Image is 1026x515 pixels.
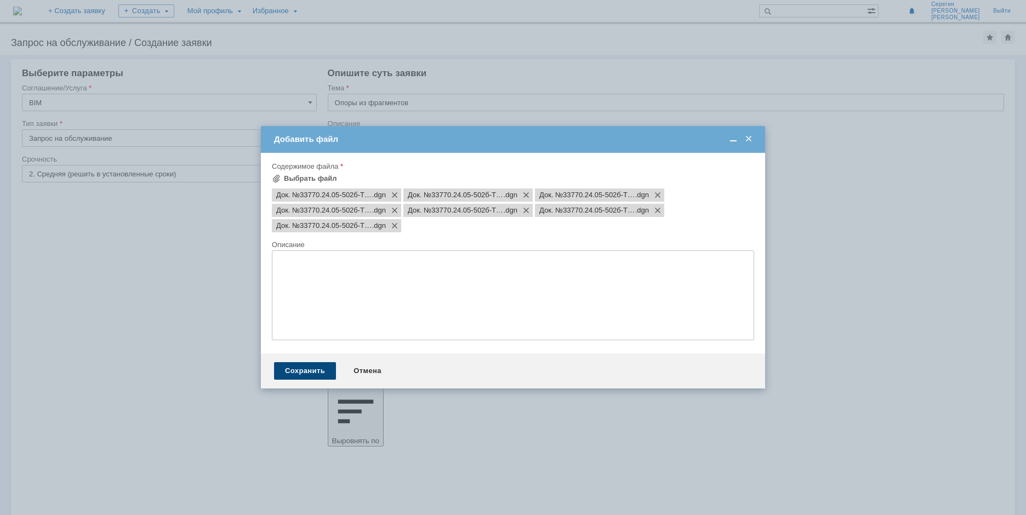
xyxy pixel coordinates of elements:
div: Для объекта 33770-УКЛ, прошу внести опоры из фрагментов для отрисовки их в модели и в изометричес... [4,4,160,31]
span: Док. №33770.24.05-502б-ТХ2_6.Н.002.dgn [504,191,517,199]
div: Содержимое файла [272,163,752,170]
div: Описание [272,241,752,248]
div: Добавить файл [274,134,754,144]
span: Док. №33770.24.05-502б-ТХ2_6.Н.005.dgn [408,206,504,215]
span: Док. №33770.24.05-502б-ТХ2_6.Н.004.dgn [276,206,372,215]
span: Свернуть (Ctrl + M) [728,134,739,144]
div: Выбрать файл [284,174,337,183]
span: Док. №33770.24.05-502б-ТХ2_6.Н.002.dgn [408,191,504,199]
span: Док. №33770.24.05-502б-ТХ2_6.Н.003.dgn [635,191,649,199]
span: Док. №33770.24.05-502б-ТХ2_6.Н.010.dgn [372,221,386,230]
span: Док. №33770.24.05-502б-ТХ2_6.Н.003.dgn [539,191,635,199]
span: Док. №33770.24.05-502б-ТХ2_6.Н.009.dgn [539,206,635,215]
span: Док. №33770.24.05-502б-ТХ2_6.Н.005.dgn [504,206,517,215]
span: Док. №33770.24.05-502б-ТХ2_6.Н.001.dgn [276,191,372,199]
span: Док. №33770.24.05-502б-ТХ2_6.Н.010.dgn [276,221,372,230]
span: Док. №33770.24.05-502б-ТХ2_6.Н.001.dgn [372,191,386,199]
div: Диаметр и высота опор согласно таблице "Форма задания" (\\runofsv0001\sapr$\OP\Workspaces\GM\Stan... [4,31,160,75]
span: Док. №33770.24.05-502б-ТХ2_6.Н.004.dgn [372,206,386,215]
span: Закрыть [743,134,754,144]
div: Фрагменты опор прилагаю [4,75,160,83]
span: Док. №33770.24.05-502б-ТХ2_6.Н.009.dgn [635,206,649,215]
